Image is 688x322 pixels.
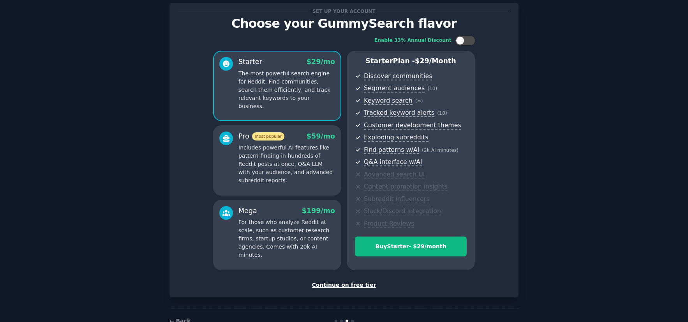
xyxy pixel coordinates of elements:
span: ( 10 ) [437,110,447,116]
span: Subreddit influencers [364,195,429,203]
span: most popular [252,132,285,141]
span: Keyword search [364,97,413,105]
span: Customer development themes [364,121,461,130]
span: Tracked keyword alerts [364,109,434,117]
span: Segment audiences [364,84,425,93]
span: $ 29 /month [415,57,456,65]
span: Set up your account [311,7,377,15]
div: Continue on free tier [178,281,510,289]
span: Content promotion insights [364,183,448,191]
div: Buy Starter - $ 29 /month [355,242,466,251]
p: Starter Plan - [355,56,467,66]
p: For those who analyze Reddit at scale, such as customer research firms, startup studios, or conte... [238,218,335,259]
span: $ 199 /mo [302,207,335,215]
div: Starter [238,57,262,67]
span: $ 29 /mo [307,58,335,66]
span: ( 10 ) [427,86,437,91]
span: Slack/Discord integration [364,207,441,215]
span: Exploding subreddits [364,133,428,142]
span: ( ∞ ) [415,98,423,104]
p: Includes powerful AI features like pattern-finding in hundreds of Reddit posts at once, Q&A LLM w... [238,144,335,185]
div: Mega [238,206,257,216]
span: Find patterns w/AI [364,146,419,154]
span: ( 2k AI minutes ) [422,148,459,153]
div: Enable 33% Annual Discount [374,37,452,44]
span: $ 59 /mo [307,132,335,140]
button: BuyStarter- $29/month [355,237,467,256]
span: Product Reviews [364,220,414,228]
span: Q&A interface w/AI [364,158,422,166]
p: Choose your GummySearch flavor [178,17,510,30]
span: Discover communities [364,72,432,80]
p: The most powerful search engine for Reddit. Find communities, search them efficiently, and track ... [238,69,335,110]
span: Advanced search UI [364,171,425,179]
div: Pro [238,132,284,141]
